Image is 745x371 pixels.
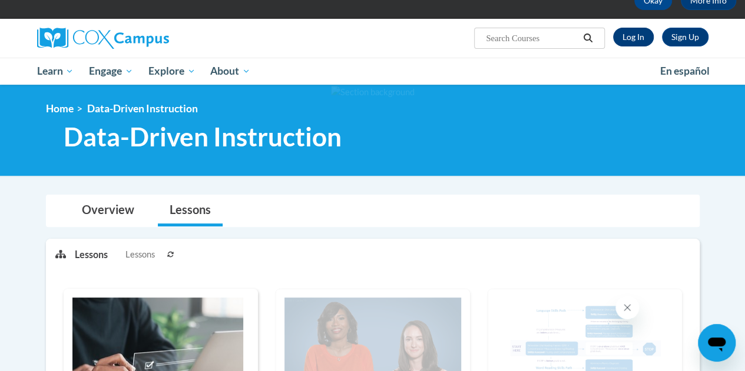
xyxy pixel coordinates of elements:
[64,121,342,152] span: Data-Driven Instruction
[613,28,654,46] a: Log In
[331,86,415,99] img: Section background
[125,248,155,261] span: Lessons
[37,64,74,78] span: Learn
[70,195,146,226] a: Overview
[29,58,82,85] a: Learn
[46,102,74,115] a: Home
[660,65,710,77] span: En español
[87,102,198,115] span: Data-Driven Instruction
[203,58,258,85] a: About
[653,59,717,83] a: En español
[7,8,95,18] span: Hi. How can we help?
[698,324,736,362] iframe: Button to launch messaging window
[210,64,250,78] span: About
[75,248,108,261] p: Lessons
[81,58,141,85] a: Engage
[148,64,196,78] span: Explore
[28,58,717,85] div: Main menu
[615,296,639,319] iframe: Close message
[158,195,223,226] a: Lessons
[37,28,169,49] img: Cox Campus
[579,31,597,45] button: Search
[141,58,203,85] a: Explore
[89,64,133,78] span: Engage
[37,28,249,49] a: Cox Campus
[485,31,579,45] input: Search Courses
[662,28,708,46] a: Register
